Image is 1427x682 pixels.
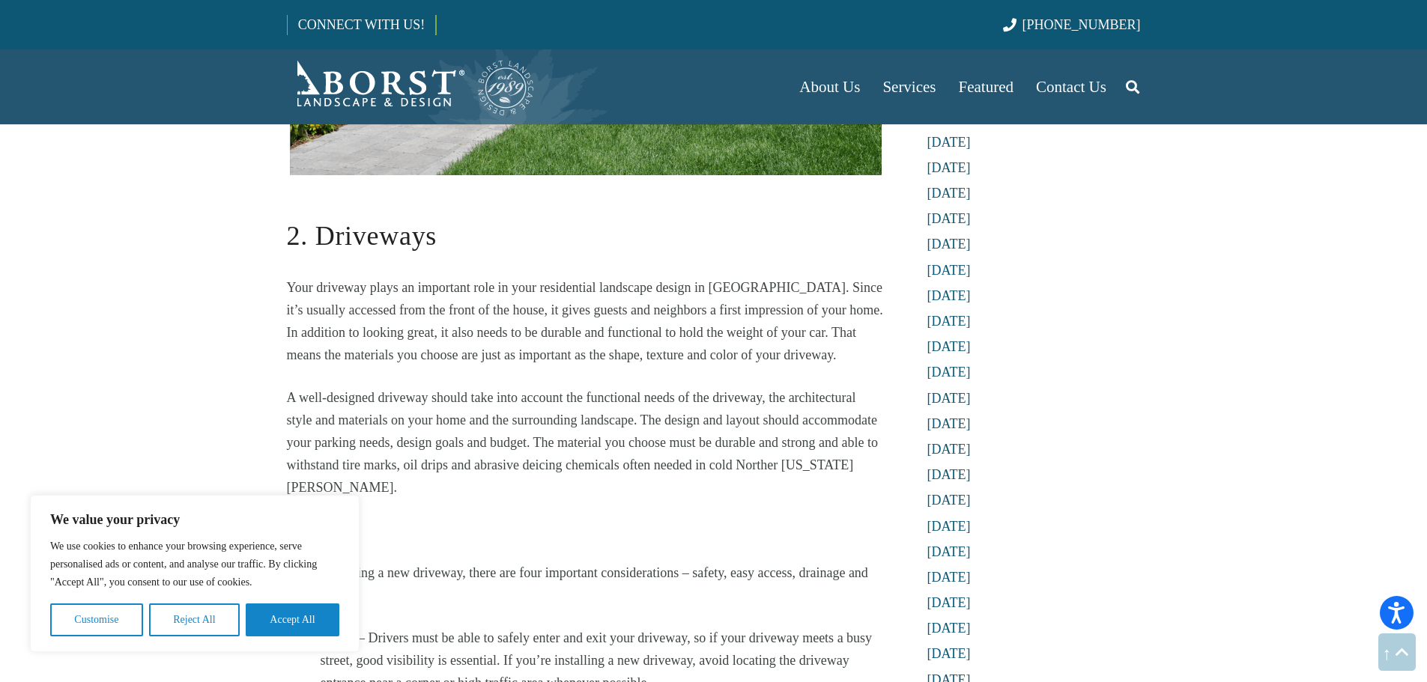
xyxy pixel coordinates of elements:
a: [DATE] [927,493,971,508]
button: Reject All [149,603,240,636]
a: Search [1118,68,1148,106]
a: [DATE] [927,391,971,406]
a: [DATE] [927,570,971,585]
a: [DATE] [927,263,971,278]
a: About Us [788,49,871,124]
a: [DATE] [927,519,971,534]
a: [DATE] [927,646,971,661]
a: [DATE] [927,135,971,150]
a: Services [871,49,947,124]
span: Featured [959,78,1014,96]
a: [DATE] [927,314,971,329]
a: [DATE] [927,288,971,303]
h2: 2. Driveways [287,195,885,256]
button: Customise [50,603,143,636]
a: [DATE] [927,339,971,354]
a: [DATE] [927,160,971,175]
span: [PHONE_NUMBER] [1022,17,1141,32]
a: [PHONE_NUMBER] [1003,17,1140,32]
a: [DATE] [927,186,971,201]
span: About Us [799,78,860,96]
a: CONNECT WITH US! [288,7,435,43]
p: Your driveway plays an important role in your residential landscape design in [GEOGRAPHIC_DATA]. ... [287,276,885,366]
a: [DATE] [927,365,971,380]
a: [DATE] [927,237,971,252]
a: [DATE] [927,416,971,431]
p: A well-designed driveway should take into account the functional needs of the driveway, the archi... [287,386,885,499]
a: Contact Us [1025,49,1118,124]
a: Back to top [1378,633,1416,671]
span: Contact Us [1036,78,1106,96]
a: Borst-Logo [287,57,536,117]
a: Featured [948,49,1025,124]
a: [DATE] [927,621,971,636]
a: [DATE] [927,595,971,610]
p: We value your privacy [50,511,339,529]
p: We use cookies to enhance your browsing experience, serve personalised ads or content, and analys... [50,538,339,591]
a: [DATE] [927,544,971,559]
a: [DATE] [927,467,971,482]
button: Accept All [246,603,339,636]
p: When designing a new driveway, there are four important considerations – safety, easy access, dra... [287,561,885,606]
span: Services [882,78,936,96]
div: We value your privacy [30,495,360,652]
a: [DATE] [927,442,971,457]
a: [DATE] [927,211,971,226]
